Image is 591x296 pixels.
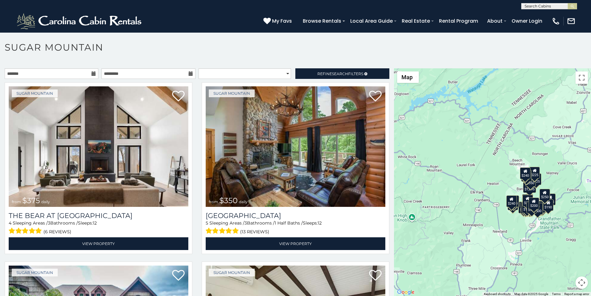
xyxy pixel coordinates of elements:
span: (13 reviews) [240,228,269,236]
a: Grouse Moor Lodge from $350 daily [206,86,385,207]
span: daily [41,199,50,204]
div: $250 [540,189,550,201]
span: $350 [219,196,238,205]
a: RefineSearchFilters [295,68,389,79]
a: Add to favorites [172,269,185,282]
a: View Property [206,237,385,250]
span: 4 [9,220,11,226]
span: 5 [206,220,208,226]
button: Map camera controls [575,276,588,289]
span: 1 Half Baths / [275,220,303,226]
a: Rental Program [436,16,481,26]
div: $240 [506,195,517,207]
img: White-1-2.png [16,12,144,30]
span: from [12,199,21,204]
img: mail-regular-white.png [567,17,575,25]
a: Report a map error [564,292,589,296]
div: $200 [529,198,539,209]
span: 3 [48,220,50,226]
div: $195 [535,201,546,213]
a: About [484,16,506,26]
span: Map data ©2025 Google [514,292,548,296]
span: (6 reviews) [43,228,71,236]
img: The Bear At Sugar Mountain [9,86,188,207]
a: Real Estate [399,16,433,26]
span: 12 [318,220,322,226]
a: Sugar Mountain [12,89,58,97]
div: $155 [521,202,531,214]
a: Sugar Mountain [209,269,255,276]
h3: The Bear At Sugar Mountain [9,212,188,220]
div: $190 [522,194,533,206]
span: Search [332,71,348,76]
div: $125 [531,173,541,185]
span: daily [239,199,248,204]
div: Sleeping Areas / Bathrooms / Sleeps: [206,220,385,236]
div: $225 [530,167,540,179]
a: [GEOGRAPHIC_DATA] [206,212,385,220]
a: My Favs [263,17,293,25]
a: The Bear At [GEOGRAPHIC_DATA] [9,212,188,220]
a: The Bear At Sugar Mountain from $375 daily [9,86,188,207]
a: Terms [552,292,561,296]
a: Add to favorites [172,90,185,103]
a: View Property [9,237,188,250]
div: $1,095 [523,181,536,193]
a: Add to favorites [369,90,382,103]
span: from [209,199,218,204]
img: Grouse Moor Lodge [206,86,385,207]
div: $155 [545,194,556,205]
img: phone-regular-white.png [552,17,560,25]
button: Change map style [397,71,419,83]
span: Map [401,74,413,80]
div: Sleeping Areas / Bathrooms / Sleeps: [9,220,188,236]
a: Sugar Mountain [12,269,58,276]
div: $240 [520,167,531,179]
a: Owner Login [508,16,545,26]
span: My Favs [272,17,292,25]
span: 3 [244,220,247,226]
a: Sugar Mountain [209,89,255,97]
span: 12 [93,220,97,226]
div: $350 [527,202,537,213]
div: $175 [522,201,532,213]
span: $375 [22,196,40,205]
h3: Grouse Moor Lodge [206,212,385,220]
a: Local Area Guide [347,16,396,26]
div: $300 [522,195,533,207]
span: Refine Filters [317,71,363,76]
a: Browse Rentals [300,16,344,26]
button: Toggle fullscreen view [575,71,588,84]
a: Add to favorites [369,269,382,282]
div: $190 [543,199,554,211]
